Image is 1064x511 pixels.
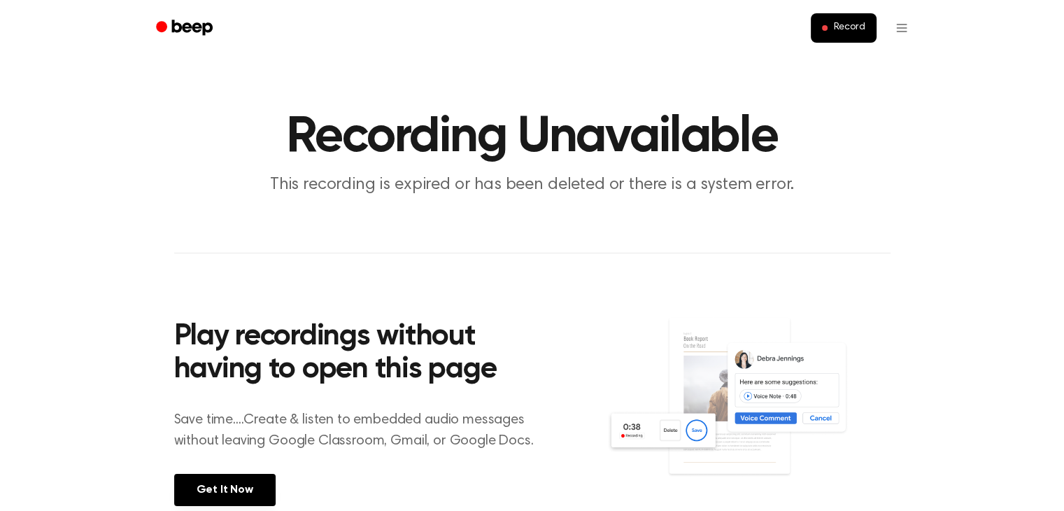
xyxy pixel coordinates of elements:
span: Record [833,22,865,34]
p: Save time....Create & listen to embedded audio messages without leaving Google Classroom, Gmail, ... [174,409,551,451]
a: Beep [146,15,225,42]
button: Open menu [885,11,918,45]
a: Get It Now [174,474,276,506]
button: Record [811,13,876,43]
p: This recording is expired or has been deleted or there is a system error. [264,174,801,197]
h2: Play recordings without having to open this page [174,321,551,387]
h1: Recording Unavailable [174,112,891,162]
img: Voice Comments on Docs and Recording Widget [607,316,890,505]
